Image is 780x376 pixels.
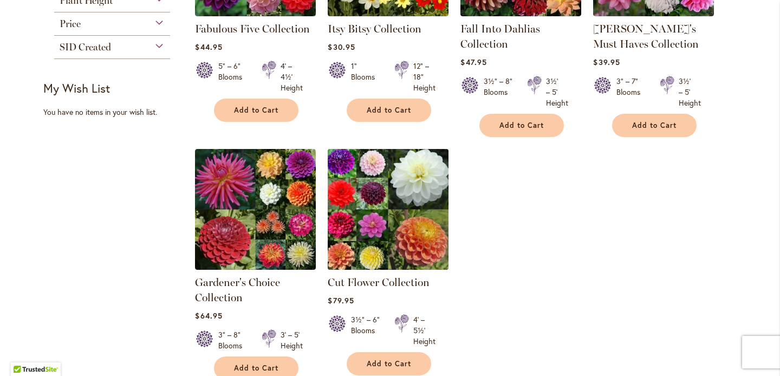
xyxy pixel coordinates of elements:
span: $64.95 [195,310,222,321]
span: Add to Cart [367,106,411,115]
a: Fabulous Five Collection [195,8,316,18]
span: $79.95 [328,295,354,306]
span: $30.95 [328,42,355,52]
a: Fall Into Dahlias Collection [460,8,581,18]
a: Itsy Bitsy Collection [328,22,421,35]
span: SID Created [60,41,111,53]
a: Cut Flower Collection [328,276,430,289]
span: Add to Cart [499,121,544,130]
div: 3½' – 5' Height [679,76,701,108]
img: CUT FLOWER COLLECTION [325,146,452,273]
a: Fall Into Dahlias Collection [460,22,540,50]
div: 1" Blooms [351,61,381,93]
span: $44.95 [195,42,222,52]
img: Gardener's Choice Collection [195,149,316,270]
span: Add to Cart [234,106,278,115]
div: 12" – 18" Height [413,61,435,93]
div: 3" – 7" Blooms [616,76,647,108]
span: $39.95 [593,57,620,67]
a: Itsy Bitsy Collection [328,8,448,18]
a: Fabulous Five Collection [195,22,310,35]
a: CUT FLOWER COLLECTION [328,262,448,272]
button: Add to Cart [612,114,697,137]
div: 3½' – 5' Height [546,76,568,108]
a: Gardener's Choice Collection [195,262,316,272]
button: Add to Cart [479,114,564,137]
button: Add to Cart [214,99,298,122]
a: Gardener's Choice Collection [195,276,280,304]
a: Heather's Must Haves Collection [593,8,714,18]
span: $47.95 [460,57,486,67]
div: 5" – 6" Blooms [218,61,249,93]
div: You have no items in your wish list. [43,107,188,118]
div: 3" – 8" Blooms [218,329,249,351]
button: Add to Cart [347,352,431,375]
button: Add to Cart [347,99,431,122]
iframe: Launch Accessibility Center [8,338,38,368]
a: [PERSON_NAME]'s Must Haves Collection [593,22,699,50]
div: 4' – 5½' Height [413,314,435,347]
div: 3½" – 6" Blooms [351,314,381,347]
strong: My Wish List [43,80,110,96]
div: 3' – 5' Height [281,329,303,351]
span: Add to Cart [234,364,278,373]
span: Add to Cart [632,121,677,130]
div: 4' – 4½' Height [281,61,303,93]
span: Price [60,18,81,30]
span: Add to Cart [367,359,411,368]
div: 3½" – 8" Blooms [484,76,514,108]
